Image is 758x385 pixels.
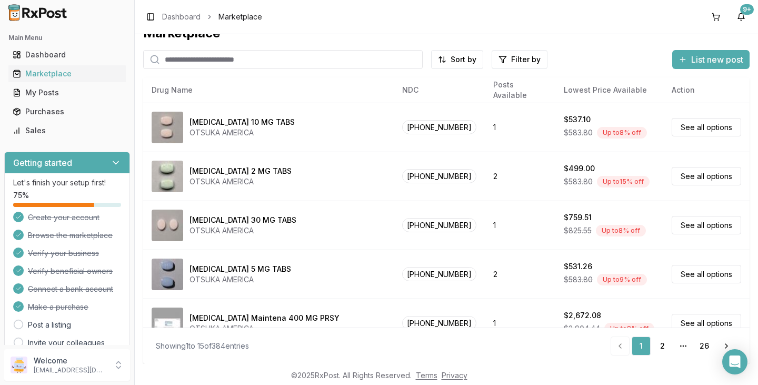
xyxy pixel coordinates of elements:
a: 1 [632,337,651,356]
div: [MEDICAL_DATA] 2 MG TABS [189,166,292,176]
div: Up to 8 % off [596,225,646,236]
a: See all options [672,167,741,185]
span: Sort by [451,54,476,65]
nav: pagination [611,337,737,356]
button: Dashboard [4,46,130,63]
img: Abilify 2 MG TABS [152,161,183,192]
span: 75 % [13,190,29,201]
span: Marketplace [218,12,262,22]
p: Let's finish your setup first! [13,177,121,188]
img: Abilify 10 MG TABS [152,112,183,143]
div: [MEDICAL_DATA] Maintena 400 MG PRSY [189,313,340,323]
span: [PHONE_NUMBER] [402,267,476,281]
a: See all options [672,265,741,283]
a: Marketplace [8,64,126,83]
div: OTSUKA AMERICA [189,127,295,138]
span: $2,904.44 [564,323,600,334]
span: Verify your business [28,248,99,259]
div: $2,672.08 [564,310,601,321]
td: 1 [485,201,556,250]
div: [MEDICAL_DATA] 5 MG TABS [189,264,291,274]
button: My Posts [4,84,130,101]
span: [PHONE_NUMBER] [402,316,476,330]
img: User avatar [11,357,27,373]
div: OTSUKA AMERICA [189,176,292,187]
img: Abilify 30 MG TABS [152,210,183,241]
div: $499.00 [564,163,595,174]
div: 9+ [740,4,754,15]
a: See all options [672,314,741,332]
a: Invite your colleagues [28,338,105,348]
div: My Posts [13,87,122,98]
div: OTSUKA AMERICA [189,323,340,334]
div: Up to 8 % off [597,127,647,139]
a: Dashboard [162,12,201,22]
th: Posts Available [485,77,556,103]
th: Lowest Price Available [555,77,663,103]
img: Abilify Maintena 400 MG PRSY [152,308,183,339]
div: Marketplace [13,68,122,79]
span: $583.80 [564,176,593,187]
button: 9+ [733,8,750,25]
a: Sales [8,121,126,140]
a: Post a listing [28,320,71,330]
span: List new post [691,53,743,66]
img: Abilify 5 MG TABS [152,259,183,290]
button: Marketplace [4,65,130,82]
a: List new post [672,55,750,66]
div: [MEDICAL_DATA] 30 MG TABS [189,215,296,225]
a: My Posts [8,83,126,102]
th: Action [663,77,750,103]
button: Sort by [431,50,483,69]
button: Sales [4,122,130,139]
div: OTSUKA AMERICA [189,225,296,236]
div: $759.51 [564,212,592,223]
button: Purchases [4,103,130,120]
h3: Getting started [13,156,72,169]
span: [PHONE_NUMBER] [402,218,476,232]
span: Verify beneficial owners [28,266,113,277]
span: [PHONE_NUMBER] [402,169,476,183]
a: 2 [653,337,672,356]
td: 1 [485,103,556,152]
a: Purchases [8,102,126,121]
a: Go to next page [716,337,737,356]
div: Open Intercom Messenger [722,349,747,374]
p: Welcome [34,356,107,366]
div: Purchases [13,106,122,117]
span: Connect a bank account [28,284,113,294]
div: [MEDICAL_DATA] 10 MG TABS [189,117,295,127]
h2: Main Menu [8,34,126,42]
button: Filter by [492,50,547,69]
td: 2 [485,250,556,299]
span: $583.80 [564,127,593,138]
nav: breadcrumb [162,12,262,22]
div: Up to 8 % off [604,323,654,334]
a: See all options [672,216,741,234]
div: Up to 9 % off [597,274,647,285]
div: $537.10 [564,114,591,125]
td: 1 [485,299,556,348]
span: $825.55 [564,225,592,236]
td: 2 [485,152,556,201]
div: Up to 15 % off [597,176,650,187]
div: OTSUKA AMERICA [189,274,291,285]
th: Drug Name [143,77,394,103]
span: Browse the marketplace [28,230,113,241]
div: Showing 1 to 15 of 384 entries [156,341,249,351]
div: $531.26 [564,261,592,272]
a: Terms [416,371,437,380]
span: $583.80 [564,274,593,285]
span: Filter by [511,54,541,65]
p: [EMAIL_ADDRESS][DOMAIN_NAME] [34,366,107,374]
a: See all options [672,118,741,136]
div: Sales [13,125,122,136]
div: Dashboard [13,50,122,60]
a: Privacy [442,371,467,380]
span: Make a purchase [28,302,88,312]
img: RxPost Logo [4,4,72,21]
span: [PHONE_NUMBER] [402,120,476,134]
span: Create your account [28,212,99,223]
a: 26 [695,337,714,356]
a: Dashboard [8,45,126,64]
